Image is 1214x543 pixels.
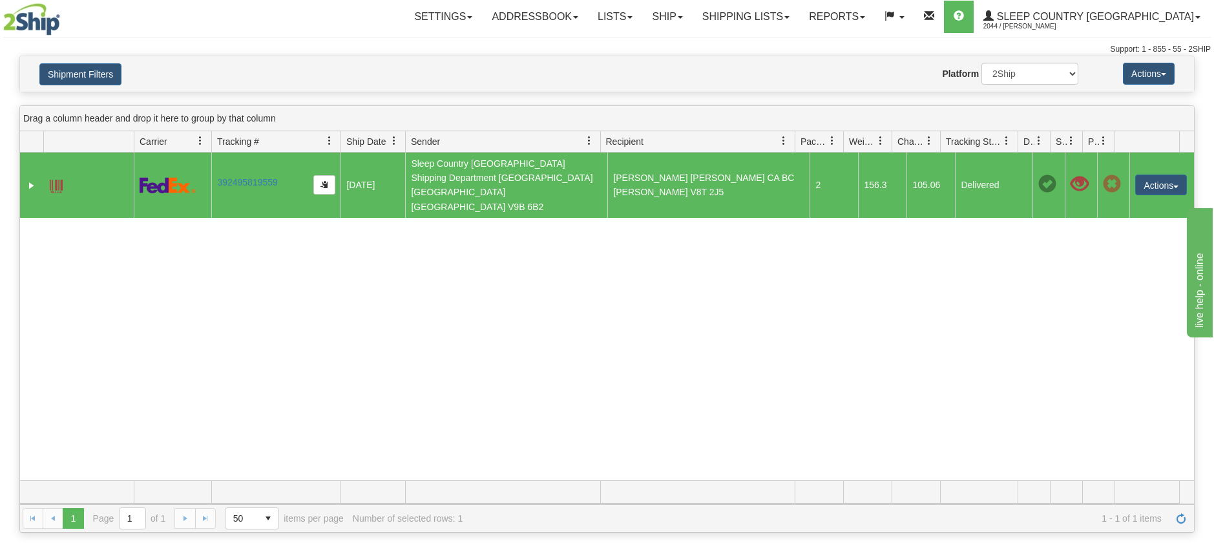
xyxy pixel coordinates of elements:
[1038,175,1056,193] span: On time
[994,11,1194,22] span: Sleep Country [GEOGRAPHIC_DATA]
[383,130,405,152] a: Ship Date filter column settings
[233,512,250,525] span: 50
[1103,175,1121,193] span: Pickup Not Assigned
[140,135,167,148] span: Carrier
[607,153,810,218] td: [PERSON_NAME] [PERSON_NAME] CA BC [PERSON_NAME] V8T 2J5
[405,153,607,218] td: Sleep Country [GEOGRAPHIC_DATA] Shipping Department [GEOGRAPHIC_DATA] [GEOGRAPHIC_DATA] [GEOGRAPH...
[1028,130,1050,152] a: Delivery Status filter column settings
[404,1,482,33] a: Settings
[411,135,440,148] span: Sender
[1093,130,1115,152] a: Pickup Status filter column settings
[955,153,1032,218] td: Delivered
[1135,175,1187,195] button: Actions
[906,153,955,218] td: 105.06
[821,130,843,152] a: Packages filter column settings
[1071,175,1089,193] span: Shipment Issue
[482,1,588,33] a: Addressbook
[974,1,1210,33] a: Sleep Country [GEOGRAPHIC_DATA] 2044 / [PERSON_NAME]
[858,153,906,218] td: 156.3
[39,63,121,85] button: Shipment Filters
[693,1,799,33] a: Shipping lists
[918,130,940,152] a: Charge filter column settings
[472,513,1162,524] span: 1 - 1 of 1 items
[63,508,83,529] span: Page 1
[1060,130,1082,152] a: Shipment Issues filter column settings
[10,8,120,23] div: live help - online
[313,175,335,195] button: Copy to clipboard
[217,177,277,187] a: 392495819559
[93,507,166,529] span: Page of 1
[353,513,463,524] div: Number of selected rows: 1
[3,44,1211,55] div: Support: 1 - 855 - 55 - 2SHIP
[801,135,828,148] span: Packages
[50,174,63,195] a: Label
[346,135,386,148] span: Ship Date
[217,135,259,148] span: Tracking #
[340,153,405,218] td: [DATE]
[140,177,196,193] img: 2 - FedEx Express®
[1171,508,1191,529] a: Refresh
[946,135,1002,148] span: Tracking Status
[606,135,644,148] span: Recipient
[258,508,278,529] span: select
[799,1,875,33] a: Reports
[20,106,1194,131] div: grid grouping header
[225,507,279,529] span: Page sizes drop down
[642,1,692,33] a: Ship
[983,20,1080,33] span: 2044 / [PERSON_NAME]
[3,3,60,36] img: logo2044.jpg
[25,179,38,192] a: Expand
[1023,135,1034,148] span: Delivery Status
[588,1,642,33] a: Lists
[773,130,795,152] a: Recipient filter column settings
[996,130,1018,152] a: Tracking Status filter column settings
[810,153,858,218] td: 2
[225,507,344,529] span: items per page
[120,508,145,529] input: Page 1
[942,67,979,80] label: Platform
[1123,63,1175,85] button: Actions
[319,130,340,152] a: Tracking # filter column settings
[189,130,211,152] a: Carrier filter column settings
[578,130,600,152] a: Sender filter column settings
[897,135,925,148] span: Charge
[849,135,876,148] span: Weight
[1184,206,1213,337] iframe: chat widget
[1056,135,1067,148] span: Shipment Issues
[870,130,892,152] a: Weight filter column settings
[1088,135,1099,148] span: Pickup Status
